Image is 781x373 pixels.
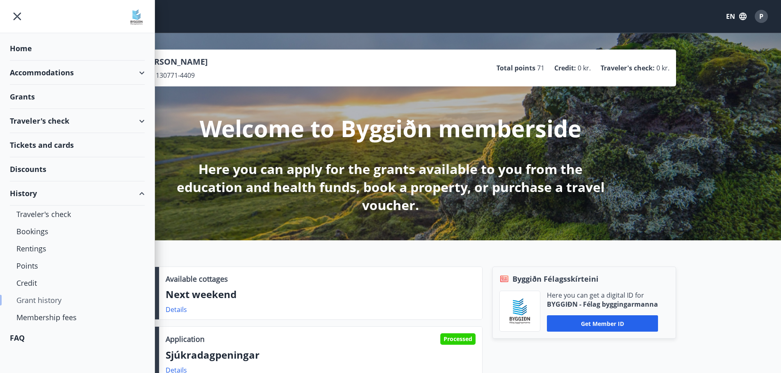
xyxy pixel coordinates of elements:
[547,291,658,300] p: Here you can get a digital ID for
[496,63,535,72] p: Total points
[759,12,763,21] span: P
[16,223,138,240] div: Bookings
[166,274,228,284] p: Available cottages
[506,297,534,325] img: BKlGVmlTW1Qrz68WFGMFQUcXHWdQd7yePWMkvn3i.png
[10,181,145,206] div: History
[601,63,655,72] p: Traveler's check :
[547,315,658,332] button: Get member ID
[751,7,771,26] button: P
[10,326,145,350] div: FAQ
[141,56,208,68] p: [PERSON_NAME]
[166,305,187,314] a: Details
[723,9,750,24] button: EN
[554,63,576,72] p: Credit :
[10,133,145,157] div: Tickets and cards
[174,160,607,214] p: Here you can apply for the grants available to you from the education and health funds, book a pr...
[128,9,145,25] img: union_logo
[656,63,669,72] span: 0 kr.
[200,113,581,144] p: Welcome to Byggiðn memberside
[166,334,205,344] p: Application
[578,63,591,72] span: 0 kr.
[10,61,145,85] div: Accommodations
[16,309,138,326] div: Membership fees
[16,206,138,223] div: Traveler's check
[16,292,138,309] div: Grant history
[537,63,544,72] span: 71
[440,333,476,345] div: Processed
[16,274,138,292] div: Credit
[16,240,138,257] div: Rentings
[156,71,195,80] span: 130771-4409
[10,157,145,181] div: Discounts
[547,300,658,309] p: BYGGIÐN - Félag byggingarmanna
[166,287,476,301] p: Next weekend
[10,85,145,109] div: Grants
[166,348,476,362] p: Sjúkradagpeningar
[512,274,599,284] span: Byggiðn Félagsskírteini
[10,109,145,133] div: Traveler's check
[16,257,138,274] div: Points
[10,36,145,61] div: Home
[10,9,25,24] button: menu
